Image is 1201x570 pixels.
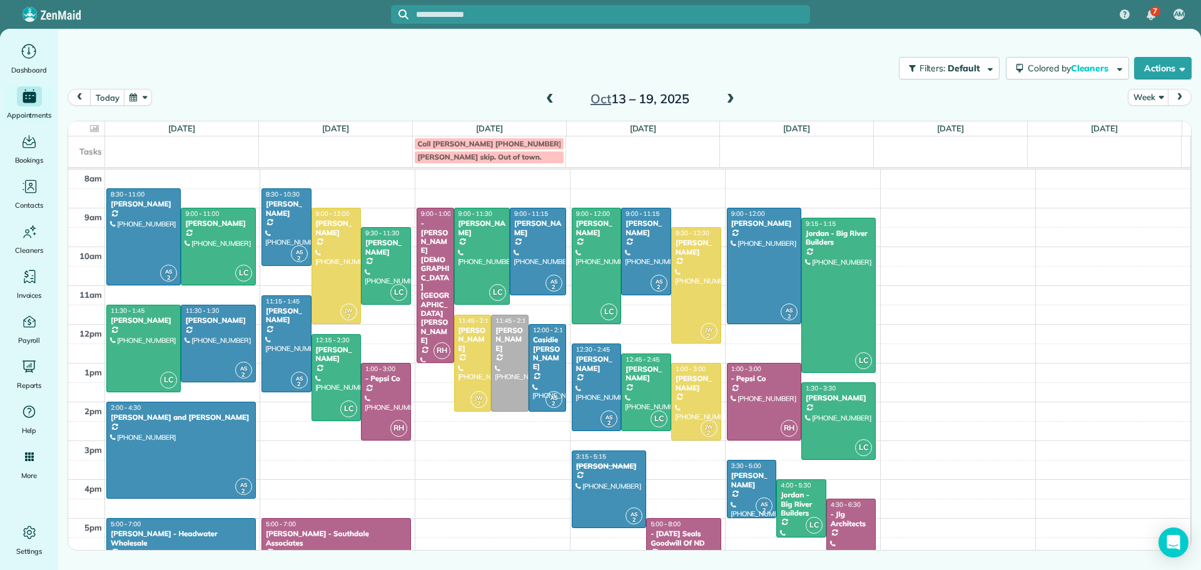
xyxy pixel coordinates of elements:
div: - Pepsi Co [365,374,407,383]
div: [PERSON_NAME] [675,238,717,257]
span: AS [656,278,662,285]
div: [PERSON_NAME] [110,200,177,208]
div: [PERSON_NAME] [185,316,251,325]
span: LC [390,284,407,301]
div: [PERSON_NAME] - Headwater Wholesale [110,529,252,547]
span: Contacts [15,199,43,211]
span: LC [235,265,252,282]
span: 8am [84,173,102,183]
span: 2:00 - 4:30 [111,404,141,412]
div: [PERSON_NAME] [575,219,618,237]
span: 11:15 - 1:45 [266,297,300,305]
div: - [DATE] Seals Goodwill Of ND [650,529,717,547]
span: More [21,469,37,482]
a: [DATE] [630,123,657,133]
span: 5:00 - 7:00 [111,520,141,528]
span: Help [22,424,37,437]
div: [PERSON_NAME] [575,462,642,471]
span: LC [160,372,177,389]
span: 12:30 - 2:45 [576,345,610,354]
span: AS [550,278,557,285]
span: 9:30 - 12:30 [676,229,709,237]
div: - [PERSON_NAME][DEMOGRAPHIC_DATA][GEOGRAPHIC_DATA][PERSON_NAME] [420,219,450,345]
a: Appointments [5,86,53,121]
span: AS [240,365,247,372]
button: Week [1128,89,1168,106]
div: Casidie [PERSON_NAME] [532,335,562,372]
a: [DATE] [322,123,349,133]
div: - Pepsi Co [731,374,798,383]
a: Reports [5,357,53,392]
small: 2 [236,369,251,381]
span: AS [296,248,303,255]
span: JW [705,423,713,430]
span: [PERSON_NAME] skip. Out of town. [418,152,542,161]
span: AM [1174,9,1185,19]
span: 11:45 - 2:15 [495,317,529,325]
span: Reports [17,379,42,392]
span: 10am [79,251,102,261]
span: LC [806,517,823,534]
a: [DATE] [783,123,810,133]
a: Contacts [5,176,53,211]
span: 9:00 - 11:00 [185,210,219,218]
span: 1:00 - 3:00 [731,365,761,373]
span: 12:15 - 2:30 [316,336,350,344]
a: Payroll [5,312,53,347]
span: 5:00 - 7:00 [266,520,296,528]
button: Filters: Default [899,57,1000,79]
span: Payroll [18,334,41,347]
span: 9:00 - 12:00 [316,210,350,218]
span: Oct [590,91,611,106]
div: [PERSON_NAME] [731,219,798,228]
span: 12pm [79,328,102,338]
div: [PERSON_NAME] [514,219,562,237]
a: Filters: Default [893,57,1000,79]
span: AS [165,268,172,275]
span: JW [705,326,713,333]
a: Bookings [5,131,53,166]
span: Invoices [17,289,42,302]
div: Jordan - Big River Builders [805,229,872,247]
span: Cleaners [15,244,43,257]
span: 1:00 - 3:00 [365,365,395,373]
h2: 13 – 19, 2025 [562,92,718,106]
div: [PERSON_NAME] [315,219,358,237]
div: [PERSON_NAME] [458,219,507,237]
small: 2 [626,514,642,526]
span: 7 [1153,6,1157,16]
div: Jordan - Big River Builders [780,491,823,517]
small: 2 [291,379,307,390]
button: Actions [1134,57,1192,79]
span: Dashboard [11,64,47,76]
svg: Focus search [398,9,408,19]
span: 12:45 - 2:45 [626,355,659,364]
span: 9:30 - 11:30 [365,229,399,237]
small: 2 [546,282,562,293]
div: [PERSON_NAME] [265,200,308,218]
span: 9:00 - 12:00 [731,210,765,218]
a: Help [5,402,53,437]
div: [PERSON_NAME] [265,307,308,325]
small: 2 [781,311,797,323]
div: [PERSON_NAME] [365,238,407,257]
button: prev [68,89,91,106]
span: JW [345,307,353,313]
span: LC [340,400,357,417]
a: [DATE] [937,123,964,133]
span: Filters: [920,63,946,74]
a: Invoices [5,267,53,302]
span: 9:00 - 11:30 [459,210,492,218]
span: 1:00 - 3:00 [676,365,706,373]
small: 2 [546,398,562,410]
div: 7 unread notifications [1138,1,1164,29]
span: 4:30 - 6:30 [831,501,861,509]
a: Cleaners [5,221,53,257]
span: Bookings [15,154,44,166]
small: 2 [701,427,717,439]
span: 8:30 - 10:30 [266,190,300,198]
button: next [1168,89,1192,106]
div: [PERSON_NAME] [458,326,488,353]
div: [PERSON_NAME] [185,219,251,228]
span: 11:30 - 1:45 [111,307,144,315]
